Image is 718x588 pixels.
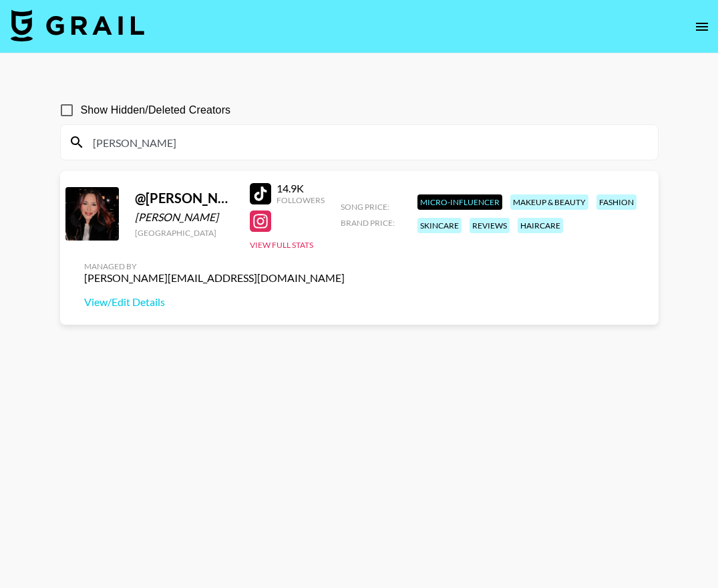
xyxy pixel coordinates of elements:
[470,218,510,233] div: reviews
[417,218,462,233] div: skincare
[341,202,389,212] span: Song Price:
[689,13,715,40] button: open drawer
[84,271,345,285] div: [PERSON_NAME][EMAIL_ADDRESS][DOMAIN_NAME]
[596,194,637,210] div: fashion
[135,228,234,238] div: [GEOGRAPHIC_DATA]
[81,102,231,118] span: Show Hidden/Deleted Creators
[341,218,395,228] span: Brand Price:
[135,210,234,224] div: [PERSON_NAME]
[510,194,588,210] div: makeup & beauty
[85,132,650,153] input: Search by User Name
[11,9,144,41] img: Grail Talent
[84,295,345,309] a: View/Edit Details
[518,218,563,233] div: haircare
[277,182,325,195] div: 14.9K
[250,240,313,250] button: View Full Stats
[277,195,325,205] div: Followers
[417,194,502,210] div: Micro-Influencer
[84,261,345,271] div: Managed By
[135,190,234,206] div: @ [PERSON_NAME]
